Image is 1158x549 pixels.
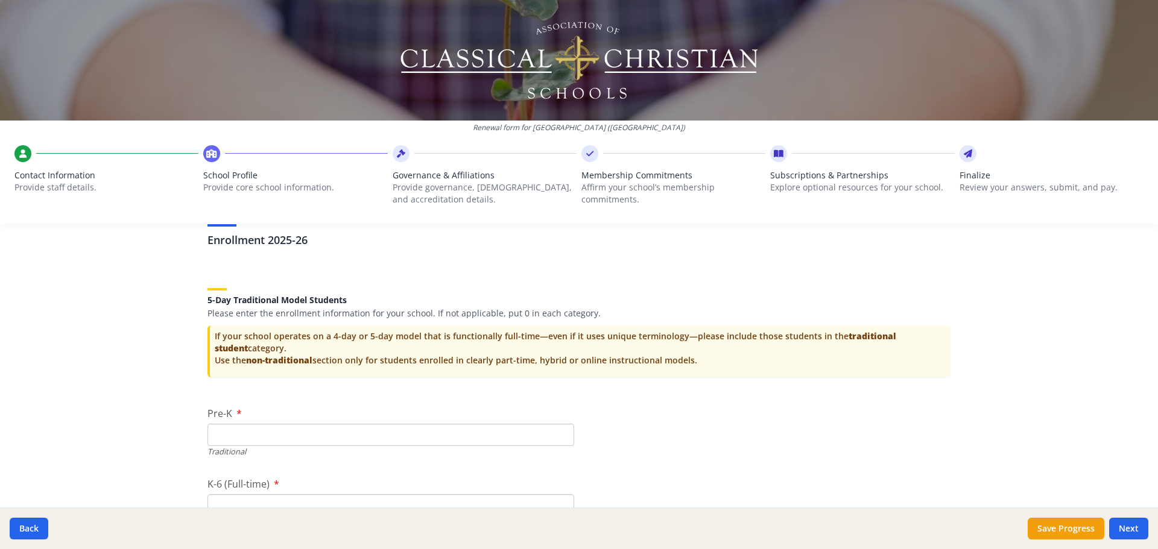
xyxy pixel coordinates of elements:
span: Governance & Affiliations [393,169,577,181]
strong: non-traditional [246,354,312,366]
p: If your school operates on a 4-day or 5-day model that is functionally full-time—even if it uses ... [215,330,946,366]
h3: Enrollment 2025-26 [207,231,951,248]
span: K-6 (Full-time) [207,477,270,491]
span: Subscriptions & Partnerships [770,169,954,181]
p: Provide governance, [DEMOGRAPHIC_DATA], and accreditation details. [393,181,577,205]
strong: traditional student [215,330,896,354]
div: Traditional [207,446,574,457]
span: Membership Commitments [581,169,765,181]
p: Provide staff details. [14,181,198,193]
p: Provide core school information. [203,181,387,193]
button: Save Progress [1028,518,1104,539]
p: Please enter the enrollment information for your school. If not applicable, put 0 in each category. [207,307,951,319]
span: School Profile [203,169,387,181]
p: Explore optional resources for your school. [770,181,954,193]
span: Contact Information [14,169,198,181]
p: Review your answers, submit, and pay. [960,181,1144,193]
button: Next [1109,518,1148,539]
span: Pre-K [207,407,232,420]
button: Back [10,518,48,539]
h5: 5-Day Traditional Model Students [207,295,951,304]
span: Finalize [960,169,1144,181]
img: Logo [399,18,760,102]
p: Affirm your school’s membership commitments. [581,181,765,205]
